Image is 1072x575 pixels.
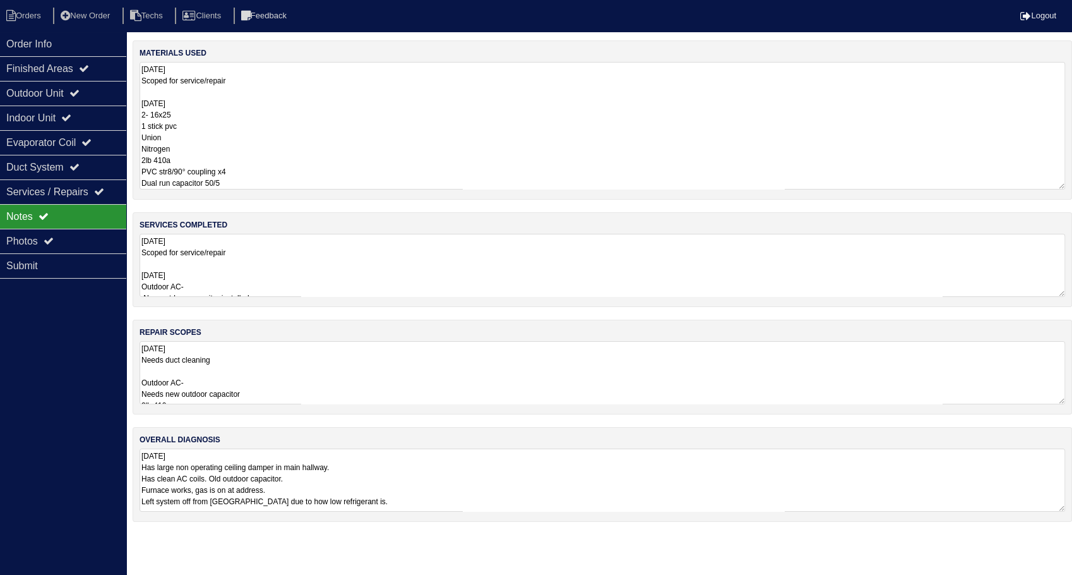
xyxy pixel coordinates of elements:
[140,449,1065,512] textarea: [DATE] Has large non operating ceiling damper in main hallway. Has clean AC coils. Old outdoor ca...
[122,11,173,20] a: Techs
[53,8,120,25] li: New Order
[234,8,297,25] li: Feedback
[140,47,206,59] label: materials used
[140,434,220,445] label: overall diagnosis
[53,11,120,20] a: New Order
[140,62,1065,190] textarea: [DATE] Scoped for service/repair [DATE] 2- 16x25 1 stick pvc Union Nitrogen 2lb 410a PVC str8/90°...
[1020,11,1056,20] a: Logout
[122,8,173,25] li: Techs
[140,219,227,231] label: services completed
[140,327,201,338] label: repair scopes
[140,341,1065,404] textarea: [DATE] Needs duct cleaning Outdoor AC- Needs new outdoor capacitor 2lb 410a Extend drain line Ins...
[175,11,231,20] a: Clients
[140,234,1065,297] textarea: [DATE] Scoped for service/repair [DATE] Outdoor AC- New outdoor capacitor installed Charged 2lb 4...
[175,8,231,25] li: Clients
